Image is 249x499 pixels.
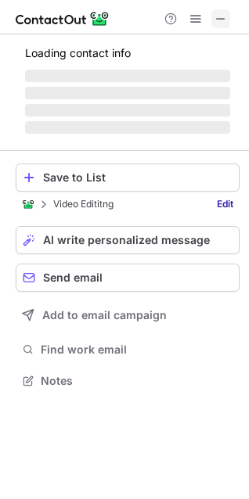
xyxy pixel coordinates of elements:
[42,309,167,321] span: Add to email campaign
[43,234,210,246] span: AI write personalized message
[25,104,230,117] span: ‌
[41,343,233,357] span: Find work email
[43,171,233,184] div: Save to List
[16,370,240,392] button: Notes
[25,47,230,59] p: Loading contact info
[25,87,230,99] span: ‌
[16,301,240,329] button: Add to email campaign
[16,163,240,192] button: Save to List
[43,271,103,284] span: Send email
[211,196,240,212] a: Edit
[16,226,240,254] button: AI write personalized message
[16,9,110,28] img: ContactOut v5.3.10
[16,264,240,292] button: Send email
[25,70,230,82] span: ‌
[25,121,230,134] span: ‌
[53,199,114,210] p: Video Edititng
[16,339,240,361] button: Find work email
[41,374,233,388] span: Notes
[22,198,34,210] img: ContactOut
